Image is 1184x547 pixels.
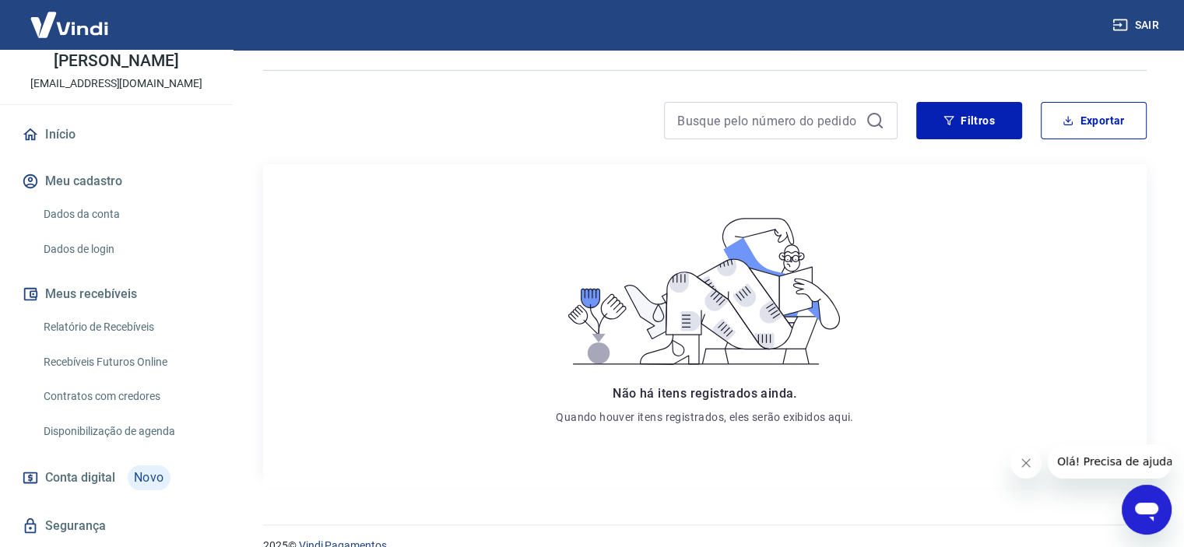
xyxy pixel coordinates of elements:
input: Busque pelo número do pedido [677,109,859,132]
a: Início [19,117,214,152]
button: Exportar [1041,102,1147,139]
button: Sair [1109,11,1165,40]
iframe: Botão para abrir a janela de mensagens [1122,485,1172,535]
span: Novo [128,465,170,490]
a: Dados da conta [37,198,214,230]
span: Não há itens registrados ainda. [613,386,796,401]
a: Contratos com credores [37,380,214,412]
a: Disponibilização de agenda [37,416,214,447]
p: [EMAIL_ADDRESS][DOMAIN_NAME] [30,75,202,92]
a: Segurança [19,509,214,543]
p: Quando houver itens registrados, eles serão exibidos aqui. [556,409,853,425]
button: Meu cadastro [19,164,214,198]
p: [PERSON_NAME] [54,53,178,69]
span: Olá! Precisa de ajuda? [9,11,131,23]
span: Conta digital [45,467,115,489]
a: Dados de login [37,233,214,265]
img: Vindi [19,1,120,48]
a: Recebíveis Futuros Online [37,346,214,378]
iframe: Mensagem da empresa [1048,444,1172,479]
a: Conta digitalNovo [19,459,214,496]
iframe: Fechar mensagem [1010,447,1042,479]
a: Relatório de Recebíveis [37,311,214,343]
button: Filtros [916,102,1022,139]
button: Meus recebíveis [19,277,214,311]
